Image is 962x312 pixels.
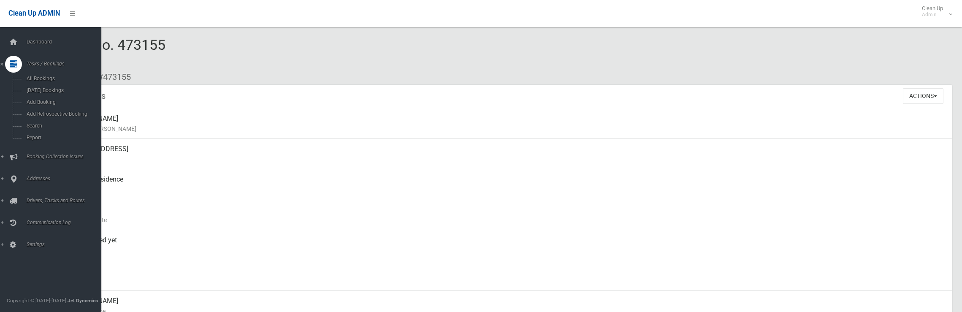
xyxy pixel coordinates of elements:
[68,124,945,134] small: Name of [PERSON_NAME]
[24,176,108,182] span: Addresses
[24,198,108,203] span: Drivers, Trucks and Routes
[68,230,945,260] div: Not collected yet
[903,88,943,104] button: Actions
[68,109,945,139] div: [PERSON_NAME]
[7,298,66,304] span: Copyright © [DATE]-[DATE]
[24,220,108,225] span: Communication Log
[8,9,60,17] span: Clean Up ADMIN
[24,154,108,160] span: Booking Collection Issues
[37,36,165,69] span: Booking No. 473155
[24,241,108,247] span: Settings
[24,111,100,117] span: Add Retrospective Booking
[92,69,131,85] li: #473155
[68,184,945,195] small: Pickup Point
[68,245,945,255] small: Collected At
[24,123,100,129] span: Search
[918,5,951,18] span: Clean Up
[68,260,945,291] div: [DATE]
[68,154,945,164] small: Address
[922,11,943,18] small: Admin
[68,276,945,286] small: Zone
[24,99,100,105] span: Add Booking
[68,215,945,225] small: Collection Date
[24,61,108,67] span: Tasks / Bookings
[68,298,98,304] strong: Jet Dynamics
[68,169,945,200] div: Front of Residence
[68,139,945,169] div: [STREET_ADDRESS]
[24,39,108,45] span: Dashboard
[68,200,945,230] div: [DATE]
[24,76,100,81] span: All Bookings
[24,87,100,93] span: [DATE] Bookings
[24,135,100,141] span: Report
